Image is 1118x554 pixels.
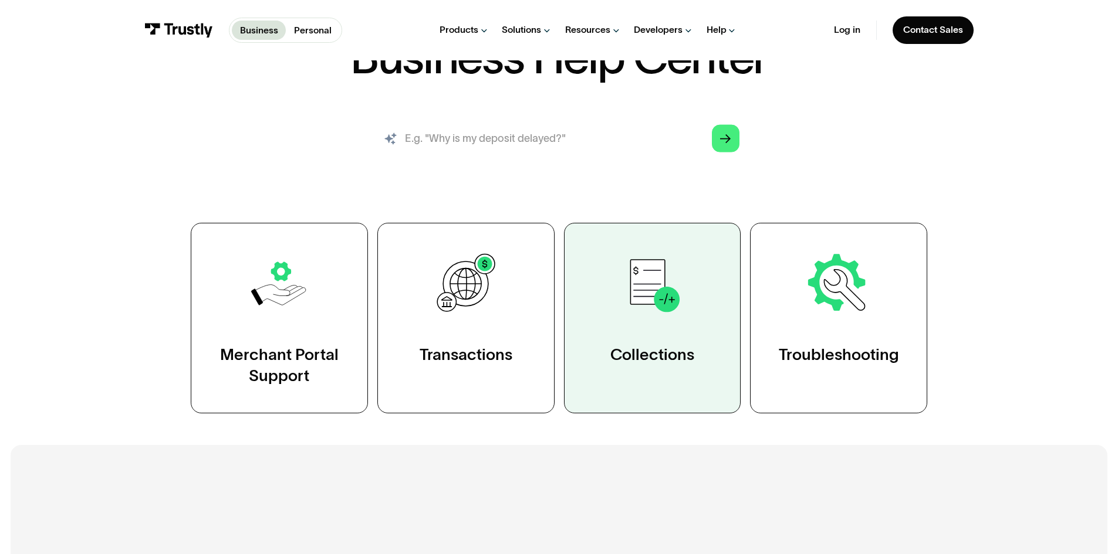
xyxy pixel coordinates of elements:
[232,21,286,40] a: Business
[893,16,974,44] a: Contact Sales
[368,117,749,159] form: Search
[440,24,478,36] div: Products
[191,223,368,413] a: Merchant Portal Support
[420,344,512,365] div: Transactions
[377,223,555,413] a: Transactions
[218,344,341,386] div: Merchant Portal Support
[240,23,278,38] p: Business
[502,24,541,36] div: Solutions
[610,344,694,365] div: Collections
[368,117,749,159] input: search
[294,23,332,38] p: Personal
[750,223,927,413] a: Troubleshooting
[834,24,860,36] a: Log in
[564,223,741,413] a: Collections
[144,23,213,38] img: Trustly Logo
[707,24,727,36] div: Help
[565,24,610,36] div: Resources
[779,344,899,365] div: Troubleshooting
[286,21,339,40] a: Personal
[903,24,963,36] div: Contact Sales
[634,24,683,36] div: Developers
[350,35,768,80] h1: Business Help Center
